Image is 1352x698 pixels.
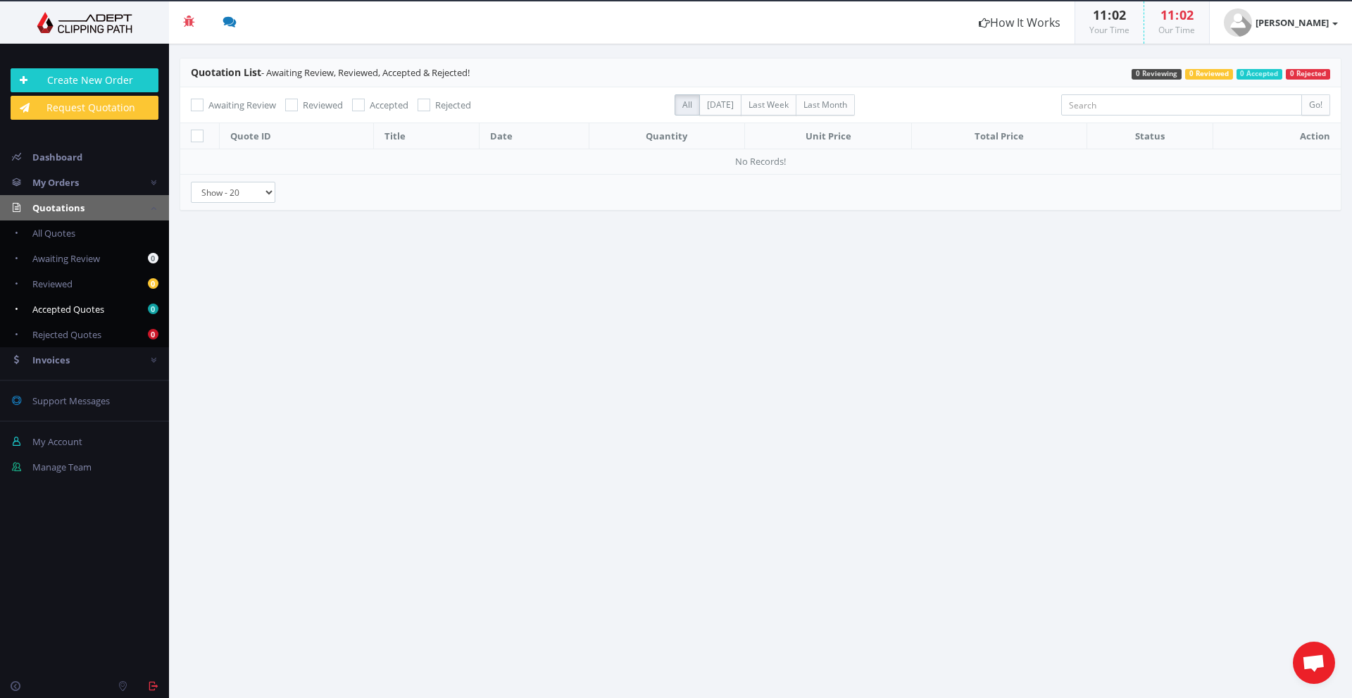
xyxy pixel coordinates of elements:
[965,1,1075,44] a: How It Works
[1293,642,1335,684] div: Open chat
[11,68,158,92] a: Create New Order
[806,130,851,142] span: Unit Price
[646,130,687,142] span: Quantity
[1256,16,1329,29] strong: [PERSON_NAME]
[796,94,855,116] label: Last Month
[220,123,374,149] th: Quote ID
[975,130,1024,142] span: Total Price
[32,278,73,290] span: Reviewed
[208,99,276,111] span: Awaiting Review
[180,149,1341,174] td: No Records!
[32,176,79,189] span: My Orders
[32,227,75,239] span: All Quotes
[1301,94,1330,116] button: Go!
[1185,69,1233,80] span: 0 Reviewed
[1093,6,1107,23] span: 11
[1107,6,1112,23] span: :
[148,329,158,339] b: 0
[1237,69,1283,80] span: 0 Accepted
[148,253,158,263] b: 0
[1160,6,1175,23] span: 11
[1179,6,1194,23] span: 02
[32,151,82,163] span: Dashboard
[1089,24,1129,36] small: Your Time
[32,252,100,265] span: Awaiting Review
[1112,6,1126,23] span: 02
[374,123,480,149] th: Title
[1210,1,1352,44] a: [PERSON_NAME]
[480,123,589,149] th: Date
[191,66,261,79] span: Quotation List
[32,394,110,407] span: Support Messages
[699,94,741,116] label: [DATE]
[32,201,84,214] span: Quotations
[32,461,92,473] span: Manage Team
[1158,24,1195,36] small: Our Time
[148,278,158,289] b: 0
[370,99,408,111] span: Accepted
[1132,69,1182,80] span: 0 Reviewing
[32,303,104,316] span: Accepted Quotes
[148,304,158,314] b: 0
[1087,123,1213,149] th: Status
[1061,94,1302,116] input: Search
[191,66,470,79] span: - Awaiting Review, Reviewed, Accepted & Rejected!
[1213,123,1341,149] th: Action
[303,99,343,111] span: Reviewed
[675,94,700,116] label: All
[32,435,82,448] span: My Account
[1175,6,1179,23] span: :
[11,96,158,120] a: Request Quotation
[32,354,70,366] span: Invoices
[32,328,101,341] span: Rejected Quotes
[435,99,471,111] span: Rejected
[1286,69,1330,80] span: 0 Rejected
[1224,8,1252,37] img: user_default.jpg
[741,94,796,116] label: Last Week
[11,12,158,33] img: Adept Graphics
